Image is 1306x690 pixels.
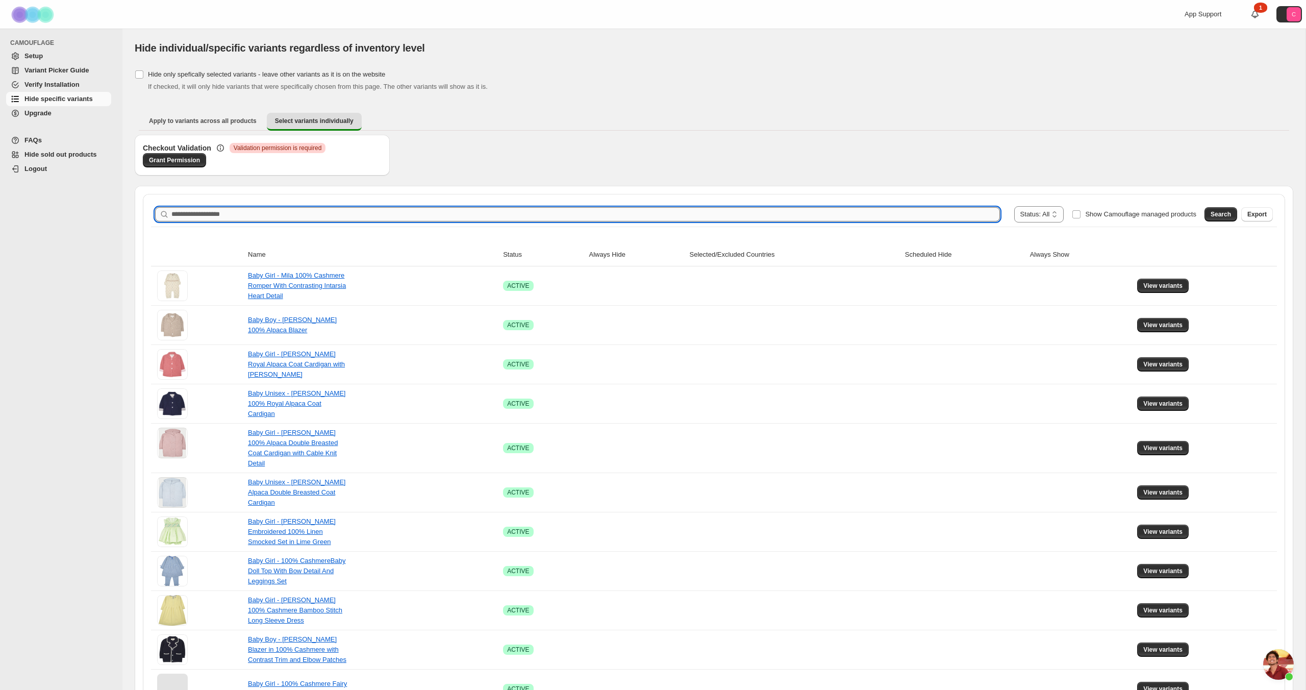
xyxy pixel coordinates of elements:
button: View variants [1137,279,1189,293]
a: Baby Unisex - [PERSON_NAME] 100% Royal Alpaca Coat Cardigan [248,389,345,417]
th: Status [500,243,586,266]
a: Baby Girl - [PERSON_NAME] Embroidered 100% Linen Smocked Set in Lime Green [248,517,336,546]
span: Logout [24,165,47,172]
button: Apply to variants across all products [141,113,265,129]
span: Grant Permission [149,156,200,164]
a: Baby Boy - [PERSON_NAME] 100% Alpaca Blazer [248,316,337,334]
span: Hide individual/specific variants regardless of inventory level [135,42,425,54]
span: Variant Picker Guide [24,66,89,74]
button: View variants [1137,564,1189,578]
span: ACTIVE [507,606,529,614]
img: Camouflage [8,1,59,29]
img: Baby Boy - Rafael 100% Alpaca Blazer [157,310,188,340]
button: Search [1204,207,1237,221]
span: If checked, it will only hide variants that were specifically chosen from this page. The other va... [148,83,488,90]
span: View variants [1143,400,1183,408]
th: Name [245,243,500,266]
span: Validation permission is required [234,144,322,152]
button: View variants [1137,397,1189,411]
a: Baby Girl - [PERSON_NAME] 100% Cashmere Bamboo Stitch Long Sleeve Dress [248,596,342,624]
button: Select variants individually [267,113,362,131]
button: View variants [1137,485,1189,500]
span: Upgrade [24,109,52,117]
a: Baby Girl - [PERSON_NAME] Royal Alpaca Coat Cardigan with [PERSON_NAME] [248,350,345,378]
a: Logout [6,162,111,176]
span: View variants [1143,321,1183,329]
a: Baby Girl - Mila 100% Cashmere Romper With Contrasting Intarsia Heart Detail [248,272,346,300]
h3: Checkout Validation [143,143,211,153]
span: CAMOUFLAGE [10,39,115,47]
span: View variants [1143,360,1183,368]
span: ACTIVE [507,321,529,329]
th: Always Hide [586,243,687,266]
button: View variants [1137,357,1189,372]
a: Hide specific variants [6,92,111,106]
span: Setup [24,52,43,60]
button: Export [1241,207,1273,221]
img: Baby Girl - Harper Royal Alpaca Coat Cardigan with Peter Pan Collar [157,349,188,380]
a: FAQs [6,133,111,147]
a: Baby Girl - [PERSON_NAME] 100% Alpaca Double Breasted Coat Cardigan with Cable Knit Detail [248,429,338,467]
span: Hide specific variants [24,95,93,103]
span: View variants [1143,567,1183,575]
button: View variants [1137,603,1189,618]
text: C [1292,11,1296,17]
div: 1 [1254,3,1267,13]
span: ACTIVE [507,400,529,408]
span: View variants [1143,488,1183,497]
th: Always Show [1027,243,1135,266]
a: Setup [6,49,111,63]
span: Show Camouflage managed products [1085,210,1196,218]
a: Verify Installation [6,78,111,92]
th: Selected/Excluded Countries [687,243,902,266]
button: Avatar with initials C [1276,6,1302,22]
span: Avatar with initials C [1287,7,1301,21]
button: View variants [1137,525,1189,539]
span: ACTIVE [507,282,529,290]
a: Baby Girl - 100% CashmereBaby Doll Top With Bow Detail And Leggings Set [248,557,345,585]
a: Upgrade [6,106,111,120]
button: View variants [1137,643,1189,657]
span: FAQs [24,136,42,144]
span: View variants [1143,528,1183,536]
span: App Support [1185,10,1221,18]
button: View variants [1137,441,1189,455]
img: Baby Girl - Mila 100% Cashmere Romper With Contrasting Intarsia Heart Detail [157,270,188,301]
a: 1 [1250,9,1260,19]
span: ACTIVE [507,444,529,452]
span: View variants [1143,646,1183,654]
button: View variants [1137,318,1189,332]
span: Verify Installation [24,81,80,88]
span: Hide only spefically selected variants - leave other variants as it is on the website [148,70,385,78]
div: Open chat [1263,649,1294,680]
span: ACTIVE [507,646,529,654]
span: ACTIVE [507,567,529,575]
a: Baby Boy - [PERSON_NAME] Blazer in 100% Cashmere with Contrast Trim and Elbow Patches [248,635,346,663]
span: View variants [1143,606,1183,614]
span: ACTIVE [507,528,529,536]
span: ACTIVE [507,360,529,368]
a: Grant Permission [143,153,206,167]
a: Hide sold out products [6,147,111,162]
span: View variants [1143,282,1183,290]
span: Apply to variants across all products [149,117,257,125]
span: Select variants individually [275,117,354,125]
span: View variants [1143,444,1183,452]
span: Export [1247,210,1267,218]
span: Hide sold out products [24,151,97,158]
a: Variant Picker Guide [6,63,111,78]
span: ACTIVE [507,488,529,497]
span: Search [1211,210,1231,218]
a: Baby Unisex - [PERSON_NAME] Alpaca Double Breasted Coat Cardigan [248,478,345,506]
th: Scheduled Hide [902,243,1027,266]
img: Baby Unisex - Harper 100% Royal Alpaca Coat Cardigan [157,388,188,419]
